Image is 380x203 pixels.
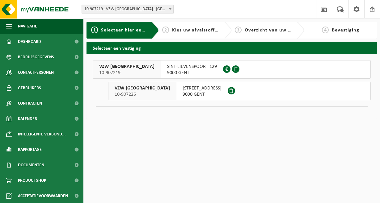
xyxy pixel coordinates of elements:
span: Bedrijfsgegevens [18,49,54,65]
button: VZW [GEOGRAPHIC_DATA] 10-907226 [STREET_ADDRESS]9000 GENT [108,82,371,100]
span: Overzicht van uw aanvraag [245,28,310,33]
span: Navigatie [18,19,37,34]
span: 4 [322,27,329,33]
span: SINT-LIEVENSPOORT 129 [167,64,217,70]
span: Contracten [18,96,42,111]
span: Rapportage [18,142,42,157]
span: Product Shop [18,173,46,188]
span: 9000 GENT [183,91,222,97]
span: 1 [91,27,98,33]
h2: Selecteer een vestiging [87,42,377,54]
span: 10-907226 [115,91,170,97]
span: Kalender [18,111,37,126]
span: Gebruikers [18,80,41,96]
span: Dashboard [18,34,41,49]
span: Documenten [18,157,44,173]
span: Selecteer hier een vestiging [101,28,168,33]
span: Bevestiging [332,28,359,33]
span: 9000 GENT [167,70,217,76]
span: [STREET_ADDRESS] [183,85,222,91]
span: 10-907219 - VZW SINT-LIEVENSPOORT - GENT [82,5,173,14]
span: 2 [162,27,169,33]
button: VZW [GEOGRAPHIC_DATA] 10-907219 SINT-LIEVENSPOORT 1299000 GENT [93,60,371,79]
span: Contactpersonen [18,65,54,80]
span: VZW [GEOGRAPHIC_DATA] [115,85,170,91]
span: Intelligente verbond... [18,126,66,142]
span: 10-907219 [99,70,154,76]
span: Kies uw afvalstoffen en recipiënten [172,28,257,33]
span: 3 [235,27,242,33]
span: 10-907219 - VZW SINT-LIEVENSPOORT - GENT [82,5,174,14]
span: VZW [GEOGRAPHIC_DATA] [99,64,154,70]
